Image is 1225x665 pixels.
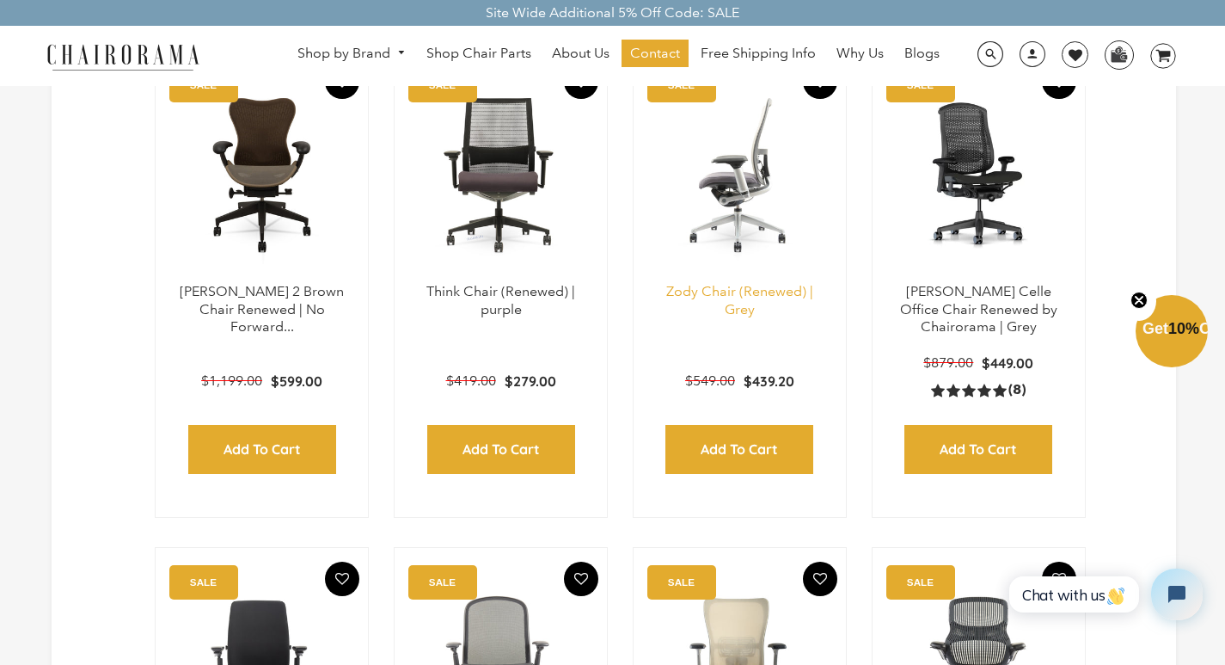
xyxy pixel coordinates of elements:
[426,45,531,63] span: Shop Chair Parts
[190,576,217,588] text: SALE
[931,381,1026,399] a: 5.0 rating (8 votes)
[907,79,934,90] text: SALE
[427,425,575,474] input: Add to Cart
[1008,381,1026,399] span: (8)
[429,79,456,90] text: SALE
[201,373,262,389] span: $1,199.00
[1168,320,1199,337] span: 10%
[701,45,816,63] span: Free Shipping Info
[1122,281,1156,321] button: Close teaser
[982,354,1033,372] span: $449.00
[446,373,496,389] span: $419.00
[325,562,359,596] button: Add To Wishlist
[271,373,322,390] span: $599.00
[289,40,414,67] a: Shop by Brand
[668,79,695,90] text: SALE
[418,40,540,67] a: Shop Chair Parts
[190,79,217,90] text: SALE
[907,576,934,588] text: SALE
[180,283,344,336] a: [PERSON_NAME] 2 Brown Chair Renewed | No Forward...
[744,373,794,390] span: $439.20
[668,576,695,588] text: SALE
[552,45,609,63] span: About Us
[429,576,456,588] text: SALE
[685,373,735,389] span: $549.00
[188,425,336,474] input: Add to Cart
[828,40,892,67] a: Why Us
[896,40,948,67] a: Blogs
[904,45,940,63] span: Blogs
[923,354,973,371] span: $879.00
[651,68,829,283] a: Zody Chair (Renewed) | Grey - chairorama Zody Chair (Renewed) | Grey - chairorama
[412,68,590,283] img: Think Chair (Renewed) | purple - chairorama
[564,562,598,596] button: Add To Wishlist
[37,41,209,71] img: chairorama
[543,40,618,67] a: About Us
[651,68,829,283] img: Zody Chair (Renewed) | Grey - chairorama
[890,68,1068,283] img: Herman Miller Celle Office Chair Renewed by Chairorama | Grey - chairorama
[900,283,1057,336] a: [PERSON_NAME] Celle Office Chair Renewed by Chairorama | Grey
[1106,41,1132,67] img: WhatsApp_Image_2024-07-12_at_16.23.01.webp
[665,425,813,474] input: Add to Cart
[803,562,837,596] button: Add To Wishlist
[995,554,1217,635] iframe: Tidio Chat
[412,68,590,283] a: Think Chair (Renewed) | purple - chairorama Think Chair (Renewed) | purple - chairorama
[666,283,813,317] a: Zody Chair (Renewed) | Grey
[890,68,1068,283] a: Herman Miller Celle Office Chair Renewed by Chairorama | Grey - chairorama Herman Miller Celle Of...
[173,68,351,283] img: Herman Miller Mirra 2 Brown Chair Renewed | No Forward Tilt | - chairorama
[1136,297,1208,369] div: Get10%OffClose teaser
[282,40,956,71] nav: DesktopNavigation
[904,425,1052,474] input: Add to Cart
[505,373,556,390] span: $279.00
[1142,320,1222,337] span: Get Off
[426,283,575,317] a: Think Chair (Renewed) | purple
[173,68,351,283] a: Herman Miller Mirra 2 Brown Chair Renewed | No Forward Tilt | - chairorama Herman Miller Mirra 2 ...
[836,45,884,63] span: Why Us
[622,40,689,67] a: Contact
[692,40,824,67] a: Free Shipping Info
[630,45,680,63] span: Contact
